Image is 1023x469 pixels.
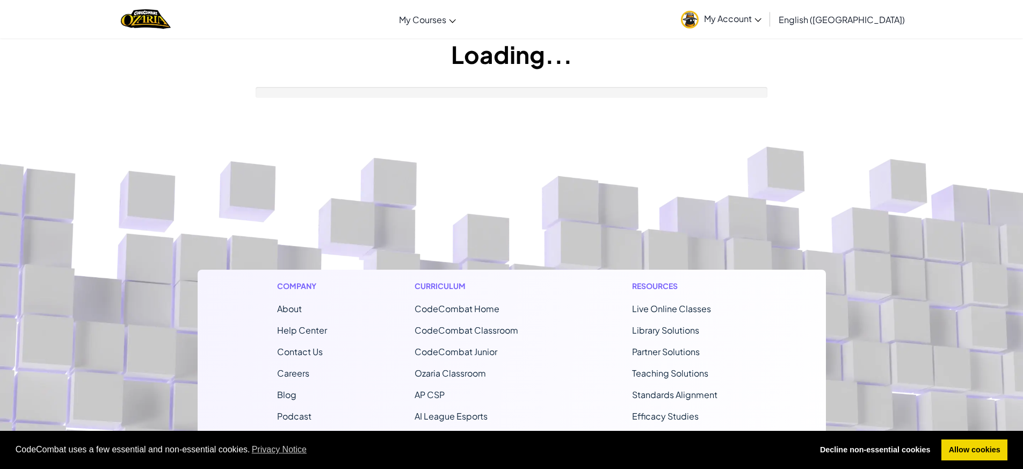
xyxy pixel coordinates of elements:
a: Efficacy Studies [632,410,699,422]
a: Ozaria Classroom [415,367,486,379]
a: Podcast [277,410,311,422]
a: deny cookies [812,439,938,461]
span: CodeCombat Home [415,303,499,314]
a: Careers [277,367,309,379]
span: My Courses [399,14,446,25]
a: English ([GEOGRAPHIC_DATA]) [773,5,910,34]
a: My Courses [394,5,461,34]
h1: Curriculum [415,280,545,292]
h1: Company [277,280,327,292]
span: Contact Us [277,346,323,357]
a: Live Online Classes [632,303,711,314]
span: My Account [704,13,761,24]
a: Help Center [277,324,327,336]
a: CodeCombat Junior [415,346,497,357]
a: My Account [676,2,767,36]
span: English ([GEOGRAPHIC_DATA]) [779,14,905,25]
a: AP CSP [415,389,445,400]
a: allow cookies [941,439,1007,461]
img: avatar [681,11,699,28]
a: Ozaria by CodeCombat logo [121,8,171,30]
a: Standards Alignment [632,389,717,400]
a: About [277,303,302,314]
a: CodeCombat Classroom [415,324,518,336]
a: Teaching Solutions [632,367,708,379]
a: Library Solutions [632,324,699,336]
a: learn more about cookies [250,442,309,458]
img: Home [121,8,171,30]
a: Partner Solutions [632,346,700,357]
span: CodeCombat uses a few essential and non-essential cookies. [16,442,804,458]
h1: Resources [632,280,746,292]
a: Blog [277,389,296,400]
a: AI League Esports [415,410,488,422]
